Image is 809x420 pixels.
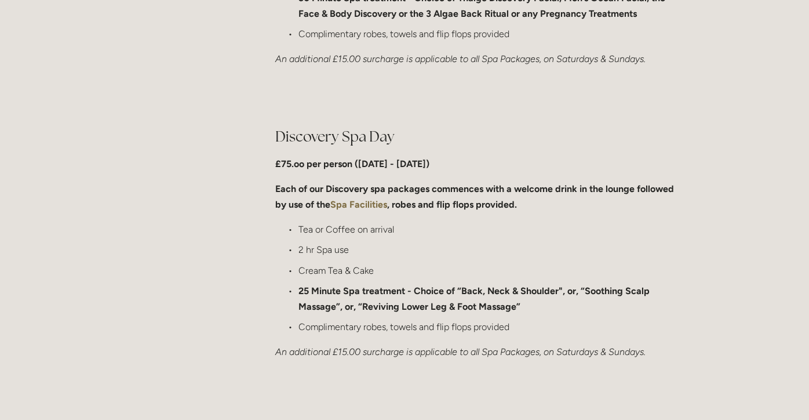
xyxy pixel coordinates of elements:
strong: £75.oo per person ([DATE] - [DATE]) [275,158,429,169]
p: Cream Tea & Cake [298,263,682,278]
p: Tea or Coffee on arrival [298,222,682,237]
p: 2 hr Spa use [298,242,682,258]
strong: Each of our Discovery spa packages commences with a welcome drink in the lounge followed by use o... [275,183,676,210]
p: Complimentary robes, towels and flip flops provided [298,26,682,42]
em: An additional £15.00 surcharge is applicable to all Spa Packages, on Saturdays & Sundays. [275,53,646,64]
strong: , robes and flip flops provided. [387,199,517,210]
a: Spa Facilities [330,199,387,210]
h2: Discovery Spa Day [275,126,682,147]
strong: 25 Minute Spa treatment - Choice of “Back, Neck & Shoulder", or, “Soothing Scalp Massage”, or, “R... [298,285,652,312]
em: An additional £15.00 surcharge is applicable to all Spa Packages, on Saturdays & Sundays. [275,346,646,357]
p: Complimentary robes, towels and flip flops provided [298,319,682,335]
